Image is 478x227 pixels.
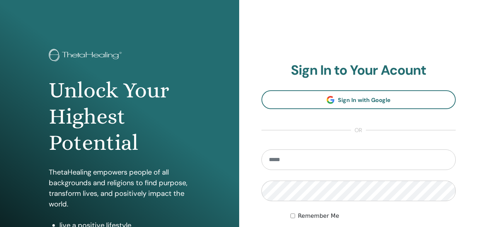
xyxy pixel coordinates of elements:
[298,212,339,220] label: Remember Me
[49,167,190,209] p: ThetaHealing empowers people of all backgrounds and religions to find purpose, transform lives, a...
[351,126,366,135] span: or
[290,212,456,220] div: Keep me authenticated indefinitely or until I manually logout
[261,90,456,109] a: Sign In with Google
[49,77,190,156] h1: Unlock Your Highest Potential
[261,62,456,79] h2: Sign In to Your Acount
[338,96,391,104] span: Sign In with Google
